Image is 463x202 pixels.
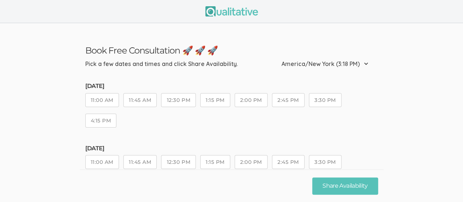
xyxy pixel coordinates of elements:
[312,177,378,195] button: Share Availability
[123,93,157,107] button: 11:45 AM
[85,83,378,89] h5: [DATE]
[272,93,305,107] button: 2:45 PM
[235,155,268,169] button: 2:00 PM
[85,114,117,128] button: 4:15 PM
[309,93,341,107] button: 3:30 PM
[85,93,119,107] button: 11:00 AM
[205,6,258,16] img: Qualitative
[272,155,305,169] button: 2:45 PM
[85,60,238,68] div: Pick a few dates and times and click Share Availability.
[161,155,195,169] button: 12:30 PM
[200,155,230,169] button: 1:15 PM
[85,155,119,169] button: 11:00 AM
[85,45,378,56] h3: Book Free Consultation 🚀 🚀 🚀
[235,93,268,107] button: 2:00 PM
[123,155,157,169] button: 11:45 AM
[309,155,341,169] button: 3:30 PM
[161,93,195,107] button: 12:30 PM
[200,93,230,107] button: 1:15 PM
[85,145,378,152] h5: [DATE]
